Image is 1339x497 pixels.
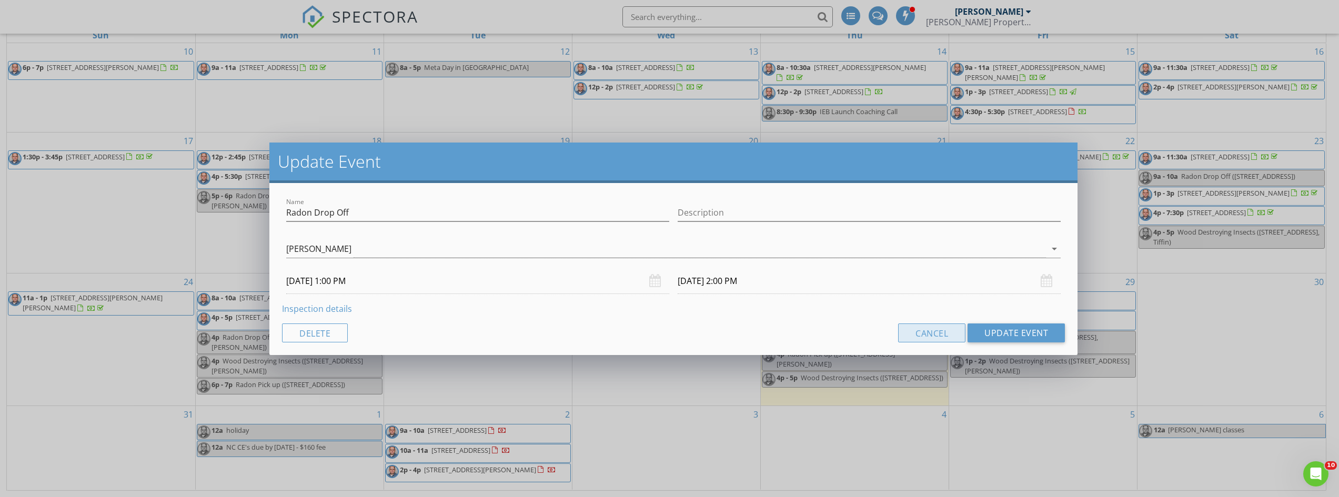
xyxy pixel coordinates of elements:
span: 10 [1325,461,1337,470]
a: Inspection details [282,303,352,315]
div: [PERSON_NAME] [286,244,351,253]
button: Delete [282,323,348,342]
h2: Update Event [278,151,1069,172]
button: Update Event [968,323,1065,342]
i: arrow_drop_down [1048,242,1061,255]
input: Select date [286,268,669,294]
iframe: Intercom live chat [1303,461,1328,486]
input: Select date [678,268,1061,294]
button: Cancel [898,323,965,342]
